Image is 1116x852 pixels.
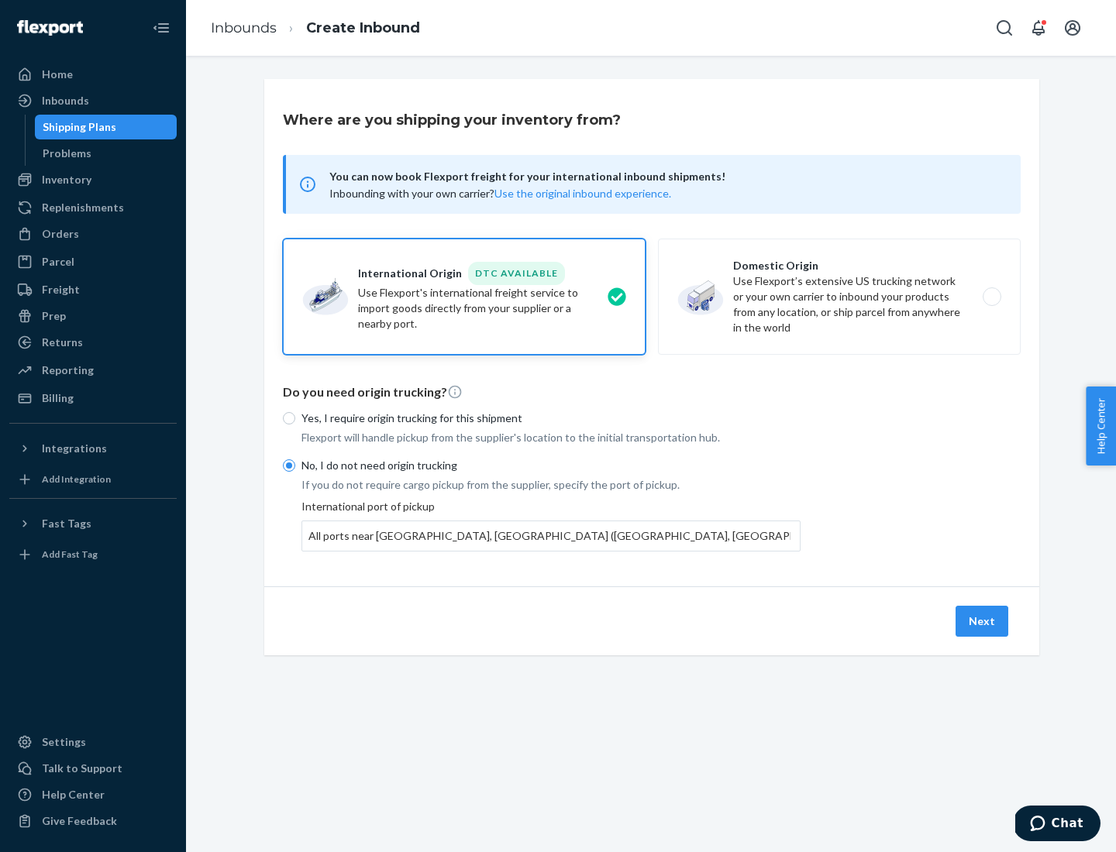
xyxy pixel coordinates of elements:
[283,383,1021,401] p: Do you need origin trucking?
[9,358,177,383] a: Reporting
[42,516,91,531] div: Fast Tags
[9,62,177,87] a: Home
[9,304,177,328] a: Prep
[42,93,89,108] div: Inbounds
[9,511,177,536] button: Fast Tags
[43,119,116,135] div: Shipping Plans
[9,730,177,754] a: Settings
[9,222,177,246] a: Orders
[9,782,177,807] a: Help Center
[43,146,91,161] div: Problems
[1015,806,1100,844] iframe: Opens a widget where you can chat to one of our agents
[9,277,177,302] a: Freight
[9,330,177,355] a: Returns
[198,5,432,51] ol: breadcrumbs
[9,167,177,192] a: Inventory
[9,756,177,781] button: Talk to Support
[283,110,621,130] h3: Where are you shipping your inventory from?
[42,761,122,776] div: Talk to Support
[42,172,91,187] div: Inventory
[1086,386,1116,466] button: Help Center
[42,254,74,270] div: Parcel
[301,477,801,493] p: If you do not require cargo pickup from the supplier, specify the port of pickup.
[306,19,420,36] a: Create Inbound
[42,362,94,378] div: Reporting
[42,200,124,215] div: Replenishments
[301,430,801,445] p: Flexport will handle pickup from the supplier's location to the initial transportation hub.
[329,187,671,200] span: Inbounding with your own carrier?
[9,467,177,492] a: Add Integration
[9,542,177,567] a: Add Fast Tag
[42,226,79,242] div: Orders
[9,436,177,461] button: Integrations
[301,499,801,551] div: International port of pickup
[283,459,295,472] input: No, I do not need origin trucking
[9,88,177,113] a: Inbounds
[42,548,98,561] div: Add Fast Tag
[42,335,83,350] div: Returns
[42,472,111,486] div: Add Integration
[211,19,277,36] a: Inbounds
[146,12,177,43] button: Close Navigation
[42,734,86,750] div: Settings
[42,67,73,82] div: Home
[301,411,801,426] p: Yes, I require origin trucking for this shipment
[9,195,177,220] a: Replenishments
[283,412,295,424] input: Yes, I require origin trucking for this shipment
[989,12,1020,43] button: Open Search Box
[42,441,107,456] div: Integrations
[35,141,177,166] a: Problems
[35,115,177,139] a: Shipping Plans
[42,308,66,324] div: Prep
[17,20,83,36] img: Flexport logo
[42,787,105,802] div: Help Center
[329,167,1002,186] span: You can now book Flexport freight for your international inbound shipments!
[301,458,801,473] p: No, I do not need origin trucking
[9,809,177,833] button: Give Feedback
[42,813,117,829] div: Give Feedback
[494,186,671,201] button: Use the original inbound experience.
[42,282,80,297] div: Freight
[42,390,74,406] div: Billing
[1023,12,1054,43] button: Open notifications
[9,249,177,274] a: Parcel
[956,606,1008,637] button: Next
[1057,12,1088,43] button: Open account menu
[9,386,177,411] a: Billing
